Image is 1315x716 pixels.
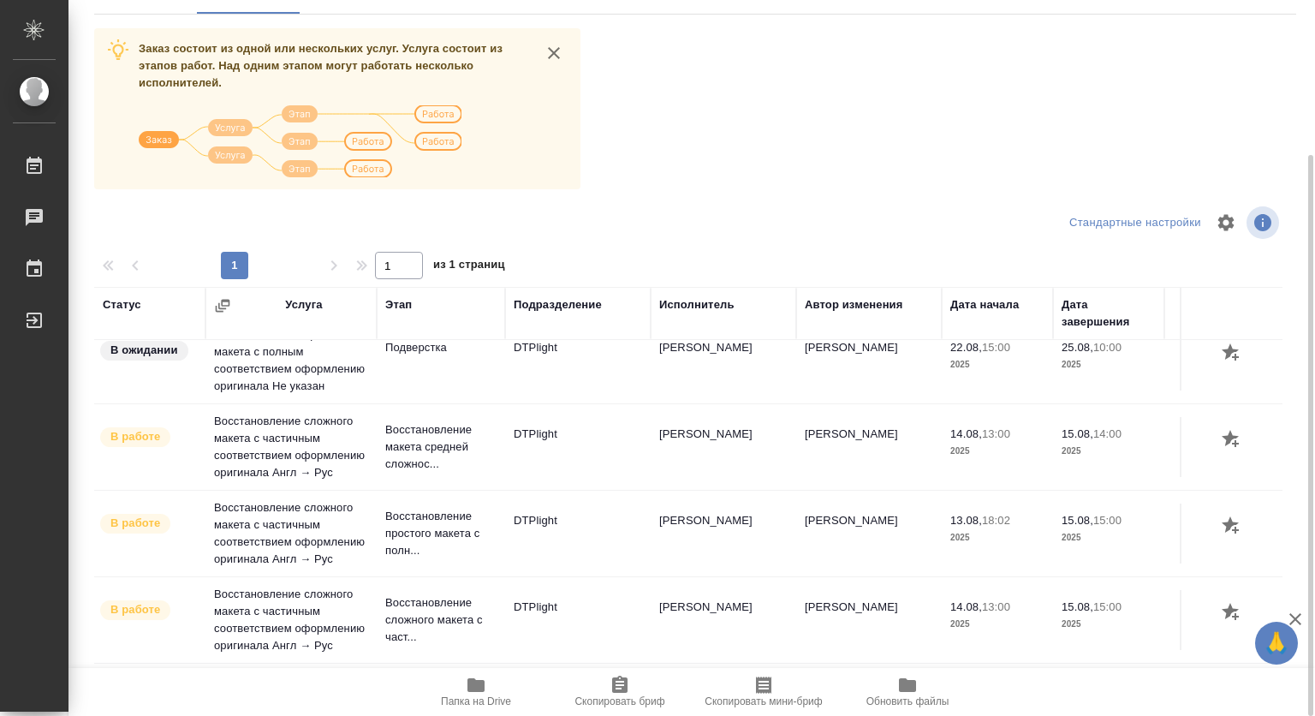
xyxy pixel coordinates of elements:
[385,339,497,356] p: Подверстка
[1173,616,1267,633] p: Страница А4
[1217,426,1247,455] button: Добавить оценку
[139,42,503,89] span: Заказ состоит из одной или нескольких услуг. Услуга состоит из этапов работ. Над одним этапом мог...
[950,529,1044,546] p: 2025
[110,601,160,618] p: В работе
[651,331,796,391] td: [PERSON_NAME]
[1062,529,1156,546] p: 2025
[950,341,982,354] p: 22.08,
[1262,625,1291,661] span: 🙏
[982,341,1010,354] p: 15:00
[1093,427,1122,440] p: 14:00
[205,577,377,663] td: Восстановление сложного макета с частичным соответствием оформлению оригинала Англ → Рус
[1093,341,1122,354] p: 10:00
[1217,512,1247,541] button: Добавить оценку
[205,491,377,576] td: Восстановление сложного макета с частичным соответствием оформлению оригинала Англ → Рус
[1173,356,1267,373] p: Страница А4
[651,504,796,564] td: [PERSON_NAME]
[805,296,902,313] div: Автор изменения
[1173,529,1267,546] p: страница
[1173,512,1267,529] p: 39
[1173,339,1267,356] p: 37
[1217,339,1247,368] button: Добавить оценку
[982,514,1010,527] p: 18:02
[110,342,178,359] p: В ожидании
[574,695,664,707] span: Скопировать бриф
[651,417,796,477] td: [PERSON_NAME]
[1062,443,1156,460] p: 2025
[705,695,822,707] span: Скопировать мини-бриф
[950,427,982,440] p: 14.08,
[1062,616,1156,633] p: 2025
[1247,206,1282,239] span: Посмотреть информацию
[110,428,160,445] p: В работе
[1062,341,1093,354] p: 25.08,
[541,40,567,66] button: close
[1173,443,1267,460] p: страница
[950,296,1019,313] div: Дата начала
[110,515,160,532] p: В работе
[514,296,602,313] div: Подразделение
[1217,599,1247,628] button: Добавить оценку
[1205,202,1247,243] span: Настроить таблицу
[205,404,377,490] td: Восстановление сложного макета с частичным соответствием оформлению оригинала Англ → Рус
[385,296,412,313] div: Этап
[1093,514,1122,527] p: 15:00
[505,504,651,564] td: DTPlight
[651,590,796,650] td: [PERSON_NAME]
[950,600,982,613] p: 14.08,
[1093,600,1122,613] p: 15:00
[385,421,497,473] p: Восстановление макета средней сложнос...
[659,296,735,313] div: Исполнитель
[404,668,548,716] button: Папка на Drive
[796,417,942,477] td: [PERSON_NAME]
[692,668,836,716] button: Скопировать мини-бриф
[982,600,1010,613] p: 13:00
[1062,296,1156,331] div: Дата завершения
[836,668,979,716] button: Обновить файлы
[1065,210,1205,236] div: split button
[103,296,141,313] div: Статус
[866,695,949,707] span: Обновить файлы
[950,356,1044,373] p: 2025
[385,594,497,646] p: Восстановление сложного макета с част...
[214,297,231,314] button: Сгруппировать
[950,514,982,527] p: 13.08,
[796,590,942,650] td: [PERSON_NAME]
[950,616,1044,633] p: 2025
[796,504,942,564] td: [PERSON_NAME]
[548,668,692,716] button: Скопировать бриф
[982,427,1010,440] p: 13:00
[1062,427,1093,440] p: 15.08,
[1062,514,1093,527] p: 15.08,
[385,508,497,559] p: Восстановление простого макета с полн...
[1173,599,1267,616] p: 14
[285,296,322,313] div: Услуга
[1173,426,1267,443] p: 23
[505,331,651,391] td: DTPlight
[205,318,377,403] td: Восстановление простого макета с полным соответствием оформлению оригинала Не указан
[1062,600,1093,613] p: 15.08,
[1062,356,1156,373] p: 2025
[441,695,511,707] span: Папка на Drive
[505,590,651,650] td: DTPlight
[950,443,1044,460] p: 2025
[796,331,942,391] td: [PERSON_NAME]
[433,254,505,279] span: из 1 страниц
[1255,622,1298,665] button: 🙏
[505,417,651,477] td: DTPlight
